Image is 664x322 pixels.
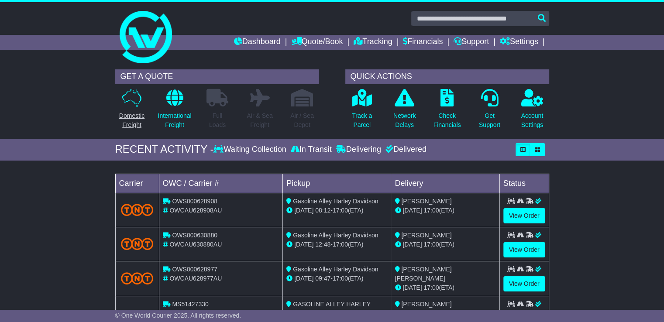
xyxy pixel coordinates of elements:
p: Account Settings [521,111,544,130]
img: TNT_Domestic.png [121,238,154,250]
a: Dashboard [234,35,281,50]
div: RECENT ACTIVITY - [115,143,214,156]
a: NetworkDelays [393,89,416,134]
img: TNT_Domestic.png [121,272,154,284]
span: 17:00 [423,207,439,214]
a: CheckFinancials [433,89,461,134]
span: 08:12 [315,207,330,214]
div: Waiting Collection [213,145,288,154]
span: [DATE] [294,207,313,214]
div: (ETA) [395,206,495,215]
a: Quote/Book [291,35,343,50]
div: (ETA) [395,240,495,249]
span: OWS000630880 [172,232,217,239]
span: OWCAU628908AU [169,207,222,214]
span: [PERSON_NAME] [PERSON_NAME] [395,266,451,282]
p: International Freight [158,111,191,130]
div: GET A QUOTE [115,69,319,84]
p: Check Financials [433,111,461,130]
p: Domestic Freight [119,111,144,130]
td: Pickup [283,174,391,193]
td: Status [499,174,549,193]
span: © One World Courier 2025. All rights reserved. [115,312,241,319]
a: View Order [503,242,545,257]
div: - (ETA) [286,274,387,283]
span: [PERSON_NAME] [401,301,451,308]
p: Air & Sea Freight [247,111,272,130]
a: Track aParcel [351,89,372,134]
span: OWS000628977 [172,266,217,273]
span: OWCAU630880AU [169,241,222,248]
div: (ETA) [395,309,495,318]
p: Track a Parcel [352,111,372,130]
span: Gasoline Alley Harley Davidson [293,266,378,273]
td: Carrier [115,174,159,193]
div: (ETA) [395,283,495,292]
span: 09:47 [315,275,330,282]
div: Delivering [334,145,383,154]
p: Get Support [479,111,500,130]
div: Delivered [383,145,427,154]
span: MS51427330 [172,301,208,308]
div: - (ETA) [286,206,387,215]
a: InternationalFreight [157,89,192,134]
span: [DATE] [294,241,313,248]
span: [PERSON_NAME] [401,198,451,205]
span: OWS000628908 [172,198,217,205]
span: 12:48 [315,241,330,248]
span: [DATE] [403,207,422,214]
span: 17:00 [333,241,348,248]
span: Gasoline Alley Harley Davidson [293,232,378,239]
a: View Order [503,276,545,291]
p: Network Delays [393,111,416,130]
td: OWC / Carrier # [159,174,283,193]
a: View Order [503,208,545,223]
span: [DATE] [294,275,313,282]
a: GetSupport [478,89,501,134]
span: [PERSON_NAME] [401,232,451,239]
img: TNT_Domestic.png [121,204,154,216]
p: Full Loads [206,111,228,130]
span: 17:00 [423,241,439,248]
a: Support [454,35,489,50]
span: OWCAU628977AU [169,275,222,282]
span: 17:00 [423,284,439,291]
a: AccountSettings [521,89,544,134]
div: In Transit [289,145,334,154]
span: [DATE] [403,241,422,248]
td: Delivery [391,174,499,193]
a: Tracking [354,35,392,50]
a: Settings [500,35,538,50]
span: 17:00 [333,275,348,282]
span: [DATE] [403,284,422,291]
span: GASOLINE ALLEY HARLEY DAVIDSON [286,301,371,317]
span: 17:00 [333,207,348,214]
span: Gasoline Alley Harley Davidson [293,198,378,205]
div: - (ETA) [286,240,387,249]
div: QUICK ACTIONS [345,69,549,84]
a: DomesticFreight [119,89,145,134]
p: Air / Sea Depot [290,111,314,130]
a: Financials [403,35,443,50]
